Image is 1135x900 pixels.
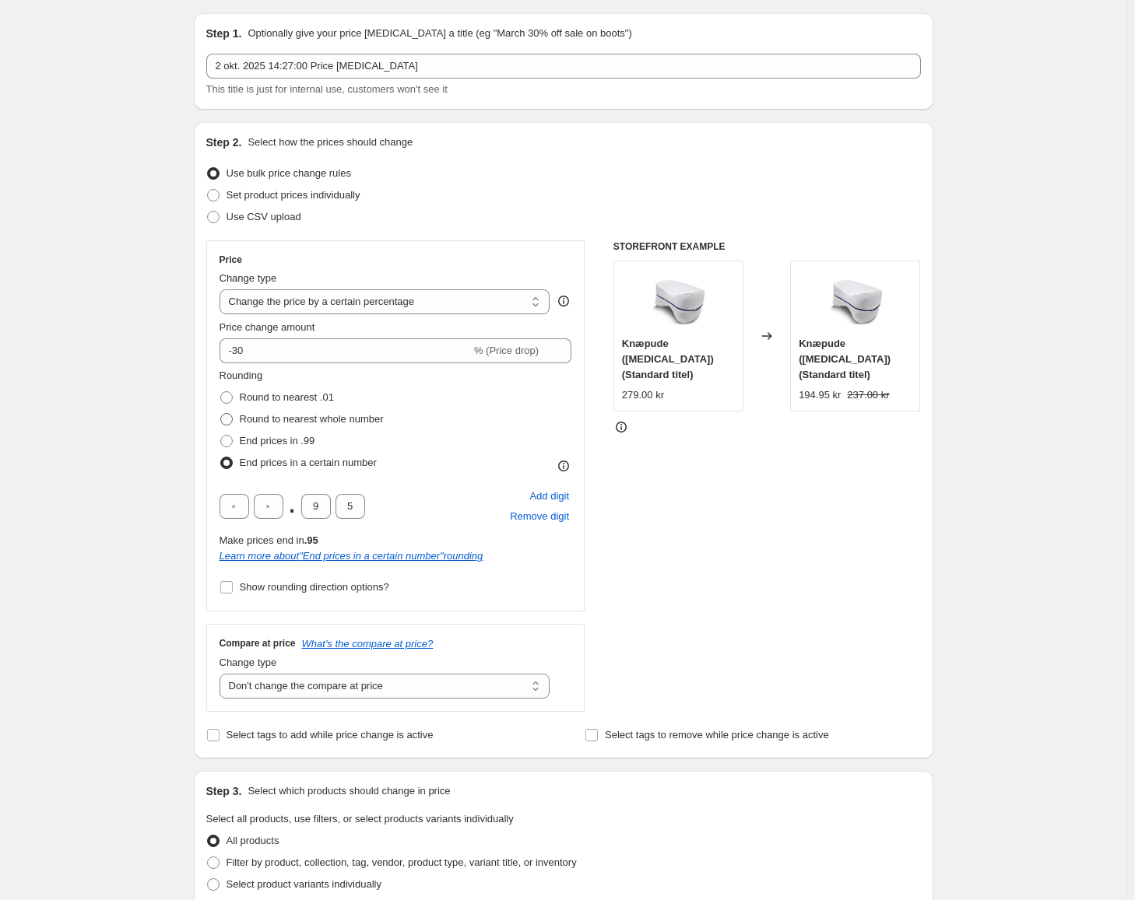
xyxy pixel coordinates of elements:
[240,413,384,425] span: Round to nearest whole number
[622,387,664,403] div: 279.00 kr
[529,489,569,504] span: Add digit
[220,534,318,546] span: Make prices end in
[240,457,377,468] span: End prices in a certain number
[254,494,283,519] input: ﹡
[227,856,577,868] span: Filter by product, collection, tag, vendor, product type, variant title, or inventory
[206,135,242,150] h2: Step 2.
[220,550,483,562] a: Learn more about"End prices in a certain number"rounding
[206,54,921,79] input: 30% off holiday sale
[799,338,891,380] span: Knæpude ([MEDICAL_DATA]) (Standard titel)
[220,272,277,284] span: Change type
[227,878,381,890] span: Select product variants individually
[220,637,296,650] h3: Compare at price
[240,391,334,403] span: Round to nearest .01
[556,293,571,309] div: help
[240,581,389,593] span: Show rounding direction options?
[510,509,569,524] span: Remove digit
[527,486,571,506] button: Add placeholder
[847,387,889,403] strike: 237.00 kr
[474,345,539,356] span: % (Price drop)
[206,783,242,799] h2: Step 3.
[220,254,242,266] h3: Price
[824,269,887,331] img: kroppsbutiken-knastod-ortopedisk-knakudde-1178193049_80x.png
[647,269,709,331] img: kroppsbutiken-knastod-ortopedisk-knakudde-1178193049_80x.png
[301,494,331,519] input: ﹡
[206,26,242,41] h2: Step 1.
[248,135,413,150] p: Select how the prices should change
[302,638,434,650] button: What's the compare at price?
[248,26,631,41] p: Optionally give your price [MEDICAL_DATA] a title (eg "March 30% off sale on boots")
[508,506,571,527] button: Remove placeholder
[613,240,921,253] h6: STOREFRONT EXAMPLE
[220,338,471,363] input: -15
[605,729,829,741] span: Select tags to remove while price change is active
[336,494,365,519] input: ﹡
[240,435,315,446] span: End prices in .99
[206,83,448,95] span: This title is just for internal use, customers won't see it
[622,338,714,380] span: Knæpude ([MEDICAL_DATA]) (Standard titel)
[227,167,351,179] span: Use bulk price change rules
[227,189,360,201] span: Set product prices individually
[220,494,249,519] input: ﹡
[304,534,318,546] b: .95
[220,550,483,562] i: Learn more about " End prices in a certain number " rounding
[220,657,277,668] span: Change type
[220,321,315,333] span: Price change amount
[248,783,450,799] p: Select which products should change in price
[227,729,434,741] span: Select tags to add while price change is active
[288,494,297,519] span: .
[227,211,301,222] span: Use CSV upload
[220,369,263,381] span: Rounding
[206,813,514,825] span: Select all products, use filters, or select products variants individually
[227,835,279,846] span: All products
[799,387,841,403] div: 194.95 kr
